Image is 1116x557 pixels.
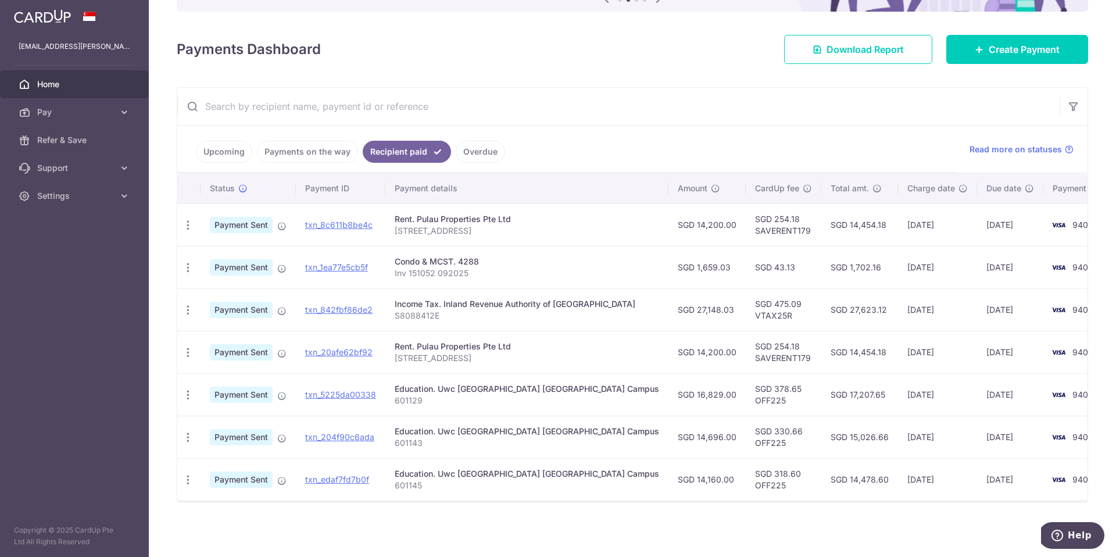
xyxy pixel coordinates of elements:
span: 9408 [1072,432,1093,442]
td: [DATE] [977,416,1043,458]
td: SGD 14,160.00 [668,458,746,501]
span: Create Payment [989,42,1060,56]
td: [DATE] [977,458,1043,501]
a: Read more on statuses [970,144,1074,155]
span: Status [210,183,235,194]
a: Payments on the way [257,141,358,163]
span: Payment Sent [210,344,273,360]
span: 9408 [1072,220,1093,230]
span: Download Report [827,42,904,56]
a: txn_842fbf86de2 [305,305,373,315]
span: Payment Sent [210,472,273,488]
td: [DATE] [898,458,977,501]
a: txn_edaf7fd7b0f [305,474,369,484]
span: Refer & Save [37,134,114,146]
td: SGD 27,148.03 [668,288,746,331]
p: [STREET_ADDRESS] [395,225,659,237]
td: [DATE] [898,416,977,458]
a: Upcoming [196,141,252,163]
p: 601145 [395,480,659,491]
td: SGD 15,026.66 [821,416,898,458]
td: SGD 14,696.00 [668,416,746,458]
td: SGD 14,478.60 [821,458,898,501]
th: Payment details [385,173,668,203]
span: Payment Sent [210,429,273,445]
div: Education. Uwc [GEOGRAPHIC_DATA] [GEOGRAPHIC_DATA] Campus [395,383,659,395]
span: Total amt. [831,183,869,194]
span: 9408 [1072,390,1093,399]
img: Bank Card [1047,345,1070,359]
td: SGD 1,659.03 [668,246,746,288]
a: txn_20afe62bf92 [305,347,373,357]
td: SGD 254.18 SAVERENT179 [746,331,821,373]
a: txn_204f90c6ada [305,432,374,442]
span: 9408 [1072,347,1093,357]
span: Settings [37,190,114,202]
span: 9408 [1072,305,1093,315]
div: Income Tax. Inland Revenue Authority of [GEOGRAPHIC_DATA] [395,298,659,310]
a: Download Report [784,35,932,64]
iframe: Opens a widget where you can find more information [1041,522,1104,551]
span: Charge date [907,183,955,194]
img: Bank Card [1047,388,1070,402]
img: Bank Card [1047,473,1070,487]
img: Bank Card [1047,430,1070,444]
td: SGD 14,454.18 [821,331,898,373]
div: Rent. Pulau Properties Pte Ltd [395,341,659,352]
td: SGD 254.18 SAVERENT179 [746,203,821,246]
td: [DATE] [977,203,1043,246]
span: CardUp fee [755,183,799,194]
span: Home [37,78,114,90]
p: [EMAIL_ADDRESS][PERSON_NAME][DOMAIN_NAME] [19,41,130,52]
td: SGD 318.60 OFF225 [746,458,821,501]
td: [DATE] [898,331,977,373]
img: Bank Card [1047,260,1070,274]
th: Payment ID [296,173,385,203]
p: 601143 [395,437,659,449]
span: 9408 [1072,474,1093,484]
td: [DATE] [977,331,1043,373]
span: Support [37,162,114,174]
p: [STREET_ADDRESS] [395,352,659,364]
td: SGD 14,454.18 [821,203,898,246]
td: [DATE] [977,373,1043,416]
td: [DATE] [977,246,1043,288]
span: Due date [986,183,1021,194]
img: Bank Card [1047,303,1070,317]
td: SGD 16,829.00 [668,373,746,416]
span: Payment Sent [210,259,273,276]
td: SGD 14,200.00 [668,203,746,246]
a: Recipient paid [363,141,451,163]
span: Payment Sent [210,217,273,233]
span: 9408 [1072,262,1093,272]
td: [DATE] [977,288,1043,331]
td: [DATE] [898,288,977,331]
span: Amount [678,183,707,194]
span: Payment Sent [210,387,273,403]
div: Education. Uwc [GEOGRAPHIC_DATA] [GEOGRAPHIC_DATA] Campus [395,468,659,480]
td: SGD 43.13 [746,246,821,288]
img: CardUp [14,9,71,23]
a: Overdue [456,141,505,163]
td: SGD 27,623.12 [821,288,898,331]
a: Create Payment [946,35,1088,64]
span: Payment Sent [210,302,273,318]
div: Rent. Pulau Properties Pte Ltd [395,213,659,225]
a: txn_1ea77e5cb5f [305,262,368,272]
a: txn_5225da00338 [305,390,376,399]
a: txn_8c611b8be4c [305,220,373,230]
td: SGD 14,200.00 [668,331,746,373]
td: [DATE] [898,246,977,288]
input: Search by recipient name, payment id or reference [177,88,1060,125]
img: Bank Card [1047,218,1070,232]
span: Pay [37,106,114,118]
td: [DATE] [898,203,977,246]
div: Condo & MCST. 4288 [395,256,659,267]
td: SGD 17,207.65 [821,373,898,416]
p: 601129 [395,395,659,406]
p: S8088412E [395,310,659,322]
p: Inv 151052 092025 [395,267,659,279]
td: SGD 475.09 VTAX25R [746,288,821,331]
div: Education. Uwc [GEOGRAPHIC_DATA] [GEOGRAPHIC_DATA] Campus [395,426,659,437]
